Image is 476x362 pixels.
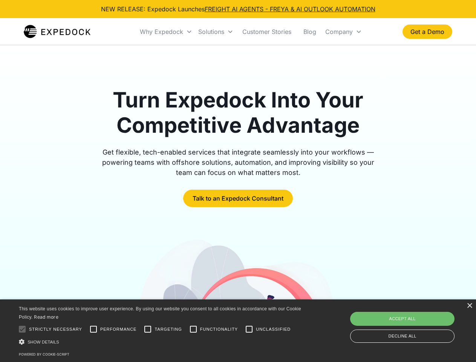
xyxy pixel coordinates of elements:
[28,340,59,344] span: Show details
[24,24,90,39] a: home
[19,352,69,356] a: Powered by cookie-script
[100,326,137,333] span: Performance
[322,19,365,44] div: Company
[24,24,90,39] img: Expedock Logo
[93,147,383,178] div: Get flexible, tech-enabled services that integrate seamlessly into your workflows — powering team...
[183,190,293,207] a: Talk to an Expedock Consultant
[236,19,297,44] a: Customer Stories
[198,28,224,35] div: Solutions
[34,314,58,320] a: Read more
[140,28,183,35] div: Why Expedock
[200,326,238,333] span: Functionality
[155,326,182,333] span: Targeting
[93,87,383,138] h1: Turn Expedock Into Your Competitive Advantage
[403,25,452,39] a: Get a Demo
[297,19,322,44] a: Blog
[101,5,375,14] div: NEW RELEASE: Expedock Launches
[325,28,353,35] div: Company
[19,306,301,320] span: This website uses cookies to improve user experience. By using our website you consent to all coo...
[256,326,291,333] span: Unclassified
[29,326,82,333] span: Strictly necessary
[137,19,195,44] div: Why Expedock
[19,338,304,346] div: Show details
[195,19,236,44] div: Solutions
[205,5,375,13] a: FREIGHT AI AGENTS - FREYA & AI OUTLOOK AUTOMATION
[350,281,476,362] iframe: Chat Widget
